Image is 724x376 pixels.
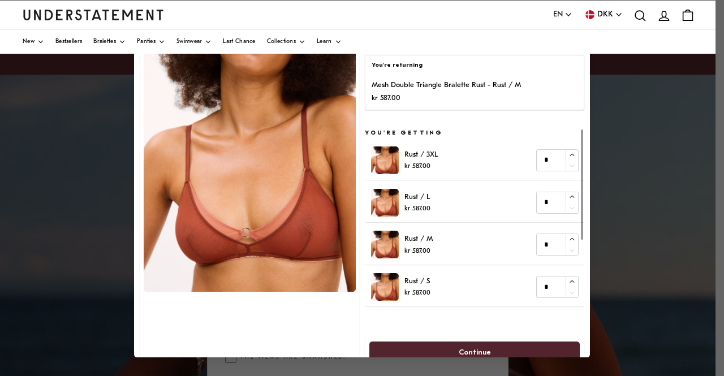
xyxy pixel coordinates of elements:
[404,275,430,287] p: Rust / S
[371,231,399,259] img: 280_d5e2162b-626b-4b6a-89d0-02801de8c078.jpg
[371,189,399,217] img: 280_d5e2162b-626b-4b6a-89d0-02801de8c078.jpg
[404,204,430,214] p: kr 587.00
[404,288,430,299] p: kr 587.00
[267,30,305,54] a: Collections
[459,342,491,363] span: Continue
[267,39,296,45] span: Collections
[55,39,82,45] span: Bestsellers
[93,39,116,45] span: Bralettes
[317,30,342,54] a: Learn
[23,30,44,54] a: New
[371,146,399,174] img: 280_d5e2162b-626b-4b6a-89d0-02801de8c078.jpg
[404,191,430,203] p: Rust / L
[93,30,126,54] a: Bralettes
[176,39,202,45] span: Swimwear
[404,246,433,257] p: kr 587.00
[317,39,332,45] span: Learn
[597,8,613,21] span: DKK
[23,10,164,20] a: Understatement Homepage
[371,273,399,301] img: 280_d5e2162b-626b-4b6a-89d0-02801de8c078.jpg
[553,8,572,21] button: EN
[372,80,521,92] p: Mesh Double Triangle Bralette Rust - Rust / M
[144,28,356,292] img: 280_d5e2162b-626b-4b6a-89d0-02801de8c078.jpg
[404,149,438,161] p: Rust / 3XL
[369,342,580,364] button: Continue
[137,39,156,45] span: Panties
[372,92,521,104] p: kr 587.00
[553,8,563,21] span: EN
[404,161,438,172] p: kr 587.00
[365,129,584,138] h5: You're getting
[137,30,165,54] a: Panties
[223,39,255,45] span: Last Chance
[223,30,255,54] a: Last Chance
[372,61,578,70] p: You're returning
[23,39,35,45] span: New
[176,30,212,54] a: Swimwear
[404,234,433,245] p: Rust / M
[584,8,623,21] button: DKK
[55,30,82,54] a: Bestsellers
